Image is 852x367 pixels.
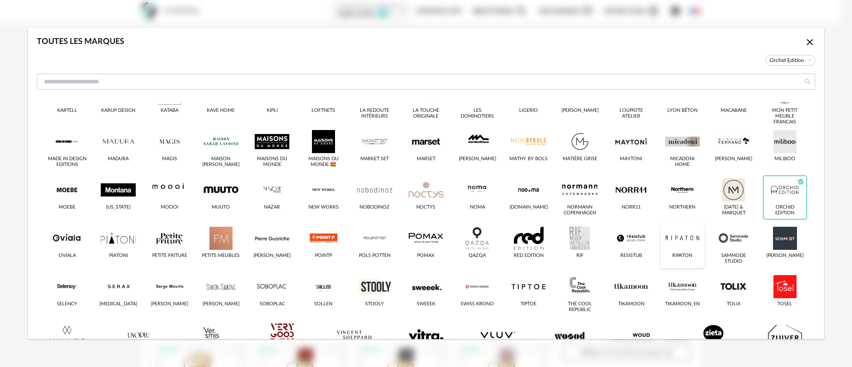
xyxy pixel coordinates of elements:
div: QAZQA [469,253,486,259]
div: Muuto [212,205,230,210]
div: RIF [576,253,584,259]
div: Magis [162,156,177,162]
div: Toutes les marques [37,37,124,47]
div: [PERSON_NAME] [459,156,496,162]
div: Maisons du Monde 🇪🇸 [304,156,343,168]
div: Tikamoon [618,301,644,307]
div: Kave Home [207,108,235,114]
div: Northern [669,205,695,210]
div: Soboplac [260,301,285,307]
div: [DATE] & Marquet [714,205,753,216]
div: Sweeek [417,301,435,307]
div: RED Edition [514,253,544,259]
div: MACABANE [721,108,747,114]
div: Marset [417,156,435,162]
div: Moebe [59,205,75,210]
div: Market Set [360,156,389,162]
div: Tikamoon_EN [665,301,700,307]
div: Norr11 [622,205,641,210]
div: [PERSON_NAME] [253,253,291,259]
div: Ligerio [519,108,538,114]
div: Kipli [267,108,278,114]
div: La Redoute intérieurs [355,108,394,119]
div: MON PETIT MEUBLE FRANCAIS [765,108,804,125]
div: Lyon Béton [667,108,698,114]
div: Nobodinoz [359,205,390,210]
div: Madura [108,156,129,162]
div: Miliboo [774,156,795,162]
div: Resistub [620,253,642,259]
div: Oviala [59,253,76,259]
div: New Works [308,205,339,210]
div: Petite Friture [152,253,187,259]
div: dialog [28,28,824,339]
div: The Cool Republic [560,301,599,313]
div: Moooi [161,205,178,210]
div: [PERSON_NAME] [561,108,599,114]
div: Swiss Krono [461,301,494,307]
div: Selency [57,301,77,307]
span: Check Circle icon [797,179,804,184]
span: Orchid Edition [765,55,815,66]
div: LOFTNETS [312,108,335,114]
div: [PERSON_NAME] [202,301,240,307]
div: PointP [315,253,332,259]
div: Tolix [727,301,741,307]
div: Made in design Editions [48,156,87,168]
div: Maytoni [620,156,642,162]
div: Stooly [365,301,384,307]
div: Maison [PERSON_NAME] [201,156,240,168]
div: Matière Grise [563,156,597,162]
div: Mathy By Bols [509,156,548,162]
div: Pols Potten [359,253,390,259]
div: Noctys [416,205,435,210]
div: Nazar [264,205,280,210]
div: Karup Design [101,108,135,114]
div: TIPTOE [521,301,536,307]
div: [PERSON_NAME] [715,156,752,162]
div: Maisons du Monde [253,156,292,168]
span: Close icon [805,38,815,46]
div: [MEDICAL_DATA] [99,301,137,307]
div: Loupiote Atelier [612,108,651,119]
div: [PERSON_NAME] [766,253,804,259]
div: Kartell [57,108,77,114]
div: Les Dominotiers [458,108,497,119]
div: Kataba [161,108,178,114]
div: Sollen [314,301,332,307]
div: Normann Copenhagen [560,205,599,216]
div: [US_STATE] [106,205,130,210]
div: [PERSON_NAME] [151,301,188,307]
div: La Touche Originale [406,108,445,119]
div: Tosel [777,301,792,307]
div: [DOMAIN_NAME] [509,205,548,210]
div: Micadoni Home [663,156,702,168]
div: SAMMODE STUDIO [714,253,753,264]
div: Petits meubles [202,253,240,259]
div: Noma [470,205,485,210]
div: Orchid Edition [765,205,804,216]
div: Ripaton [672,253,692,259]
div: Pomax [417,253,434,259]
div: PIATONI [109,253,128,259]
